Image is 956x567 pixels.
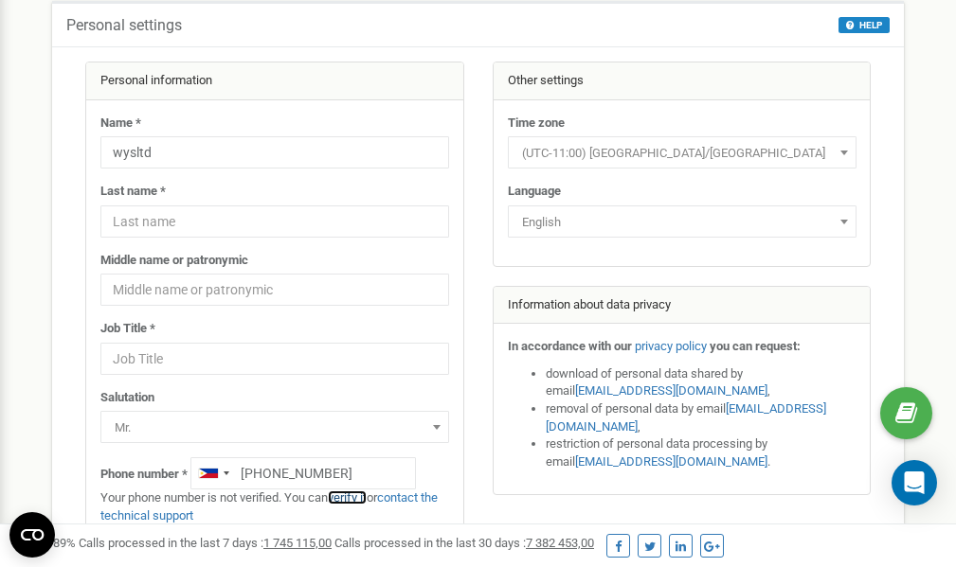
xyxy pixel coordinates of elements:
[100,466,188,484] label: Phone number *
[100,115,141,133] label: Name *
[546,401,826,434] a: [EMAIL_ADDRESS][DOMAIN_NAME]
[508,136,857,168] span: (UTC-11:00) Pacific/Midway
[546,400,857,435] li: removal of personal data by email ,
[9,512,55,558] button: Open CMP widget
[508,205,857,238] span: English
[635,339,707,353] a: privacy policy
[100,389,154,407] label: Salutation
[100,411,449,443] span: Mr.
[100,252,248,270] label: Middle name or patronymic
[100,343,449,375] input: Job Title
[328,490,367,505] a: verify it
[839,17,890,33] button: HELP
[514,140,850,167] span: (UTC-11:00) Pacific/Midway
[191,458,235,488] div: Telephone country code
[514,209,850,236] span: English
[546,435,857,470] li: restriction of personal data processing by email .
[494,287,871,325] div: Information about data privacy
[100,489,449,524] p: Your phone number is not verified. You can or
[100,490,438,523] a: contact the technical support
[334,536,594,550] span: Calls processed in the last 30 days :
[263,536,332,550] u: 1 745 115,00
[100,274,449,306] input: Middle name or patronymic
[526,536,594,550] u: 7 382 453,00
[546,365,857,400] li: download of personal data shared by email ,
[79,536,332,550] span: Calls processed in the last 7 days :
[508,183,561,201] label: Language
[100,320,155,338] label: Job Title *
[710,339,801,353] strong: you can request:
[892,460,937,505] div: Open Intercom Messenger
[107,415,442,441] span: Mr.
[494,62,871,100] div: Other settings
[190,457,416,489] input: +1-800-555-55-55
[86,62,463,100] div: Personal information
[508,339,632,353] strong: In accordance with our
[100,183,166,201] label: Last name *
[508,115,565,133] label: Time zone
[100,205,449,238] input: Last name
[575,454,767,469] a: [EMAIL_ADDRESS][DOMAIN_NAME]
[575,383,767,398] a: [EMAIL_ADDRESS][DOMAIN_NAME]
[66,17,182,34] h5: Personal settings
[100,136,449,168] input: Name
